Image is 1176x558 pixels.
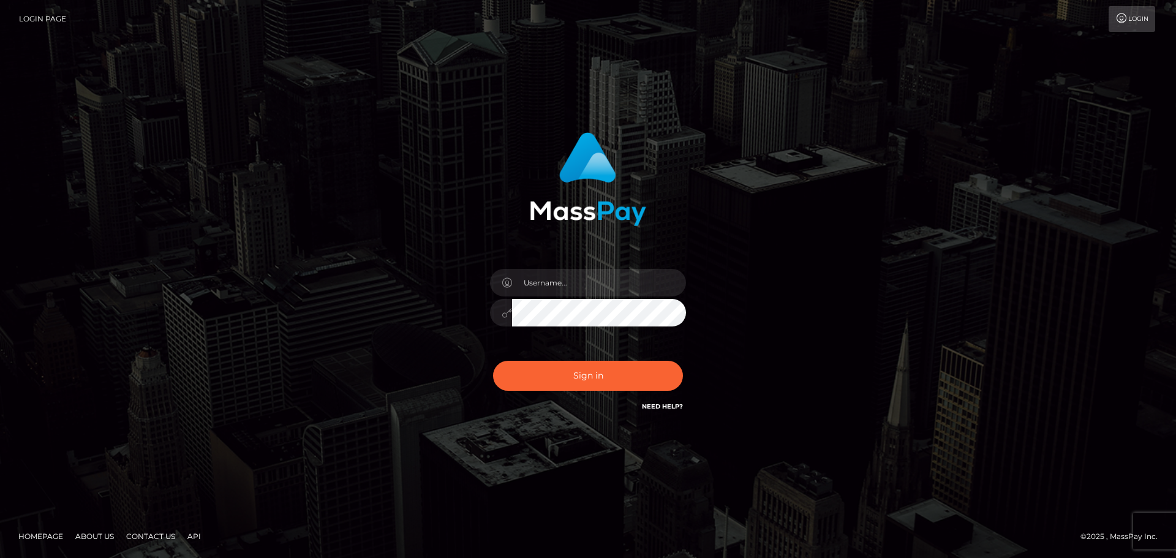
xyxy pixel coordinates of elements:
a: Homepage [13,527,68,546]
input: Username... [512,269,686,296]
a: Login Page [19,6,66,32]
a: Login [1109,6,1155,32]
a: Need Help? [642,402,683,410]
img: MassPay Login [530,132,646,226]
a: API [183,527,206,546]
div: © 2025 , MassPay Inc. [1080,530,1167,543]
a: Contact Us [121,527,180,546]
a: About Us [70,527,119,546]
button: Sign in [493,361,683,391]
